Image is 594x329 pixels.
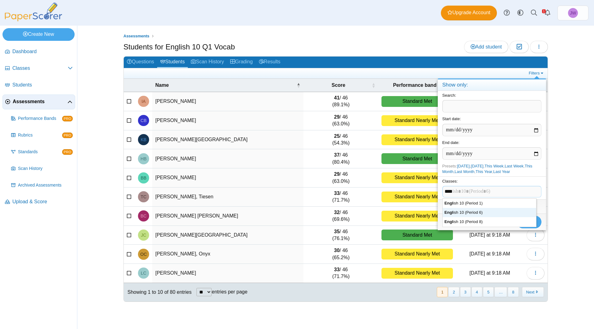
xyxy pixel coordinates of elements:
[2,28,75,40] a: Create New
[460,287,471,297] button: 3
[152,168,303,188] td: [PERSON_NAME]
[18,166,73,172] span: Scan History
[457,164,470,168] a: [DATE]
[334,114,340,120] b: 29
[445,219,453,224] strong: Engl
[62,133,73,138] span: PRO
[372,82,375,88] span: Score : Activate to sort
[9,128,75,143] a: Rubrics PRO
[442,164,532,174] a: This Month
[505,164,523,168] a: Last Week
[381,192,453,202] div: Standard Nearly Met
[381,96,453,107] div: Standard Met
[442,164,532,174] span: Presets: , , , , , , ,
[141,137,147,142] span: Kannan Boyer
[469,251,510,256] time: Sep 19, 2025 at 9:18 AM
[454,169,474,174] a: Last Month
[527,70,546,76] a: Filters
[152,245,303,264] td: [PERSON_NAME], Onyx
[469,232,510,238] time: Sep 19, 2025 at 9:18 AM
[303,264,378,283] td: / 46 (71.7%)
[438,138,546,162] div: End date:
[381,82,448,89] span: Performance band
[9,161,75,176] a: Scan History
[381,211,453,221] div: Standard Nearly Met
[334,171,340,177] b: 29
[445,201,453,205] strong: Engl
[334,248,340,253] b: 30
[438,199,546,214] div: Set filters to limit the number of returned students. Leave filters blank to return all students ...
[448,287,459,297] button: 2
[568,8,578,18] span: Joshua Williams
[13,98,67,105] span: Assessments
[469,270,510,276] time: Sep 19, 2025 at 9:18 AM
[438,79,546,91] h4: Show only:
[334,95,340,100] b: 41
[557,6,588,20] a: Joshua Williams
[18,182,73,188] span: Archived Assessments
[438,114,546,138] div: Start date:
[483,287,494,297] button: 5
[442,93,456,98] label: Search:
[303,92,378,111] td: / 46 (89.1%)
[2,2,64,21] img: PaperScorer
[447,9,490,16] span: Upgrade Account
[18,116,62,122] span: Performance Bands
[381,153,453,164] div: Standard Met
[334,152,340,158] b: 37
[2,17,64,22] a: PaperScorer
[188,57,227,68] a: Scan History
[140,214,146,218] span: Brandon Campos Paz
[443,217,536,226] div: ish 10 (Period 8)
[12,48,73,55] span: Dashboard
[334,210,340,215] b: 32
[141,271,146,275] span: Landon Connelly
[155,82,295,89] span: Name
[303,168,378,188] td: / 46 (63.0%)
[12,198,73,205] span: Upload & Score
[381,115,453,126] div: Standard Nearly Met
[124,57,157,68] a: Questions
[570,11,576,15] span: Joshua Williams
[152,207,303,226] td: [PERSON_NAME] [PERSON_NAME]
[303,111,378,130] td: / 46 (63.0%)
[123,42,235,52] h1: Students for English 10 Q1 Vocab
[123,34,149,38] span: Assessments
[256,57,283,68] a: Results
[9,111,75,126] a: Performance Bands PRO
[18,132,62,138] span: Rubrics
[140,252,147,256] span: Onyx Castillo
[541,6,554,20] a: Alerts
[443,199,536,208] div: ish 10 (Period 1)
[141,176,147,180] span: Burke Brunton
[443,208,536,217] div: ish 10 (Period 6)
[152,149,303,168] td: [PERSON_NAME]
[157,57,188,68] a: Students
[471,44,502,49] span: Add student
[140,118,146,123] span: Cole Baughn
[303,245,378,264] td: / 46 (65.2%)
[464,41,508,53] a: Add student
[381,268,453,279] div: Standard Nearly Met
[227,57,256,68] a: Grading
[152,92,303,111] td: [PERSON_NAME]
[522,287,544,297] button: Next
[2,44,75,59] a: Dashboard
[438,176,546,199] div: Classes:
[436,287,544,297] nav: pagination
[441,6,497,20] a: Upgrade Account
[334,229,340,234] b: 35
[493,169,510,174] a: Last Year
[141,195,147,199] span: Tiesen Calerich
[62,149,73,155] span: PRO
[476,169,492,174] a: This Year
[152,188,303,207] td: [PERSON_NAME], Tiesen
[18,149,62,155] span: Standards
[152,130,303,150] td: [PERSON_NAME][GEOGRAPHIC_DATA]
[508,287,519,297] button: 8
[334,267,340,272] b: 33
[303,130,378,150] td: / 46 (54.3%)
[307,82,370,89] span: Score
[494,287,507,297] span: …
[122,32,151,40] a: Assessments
